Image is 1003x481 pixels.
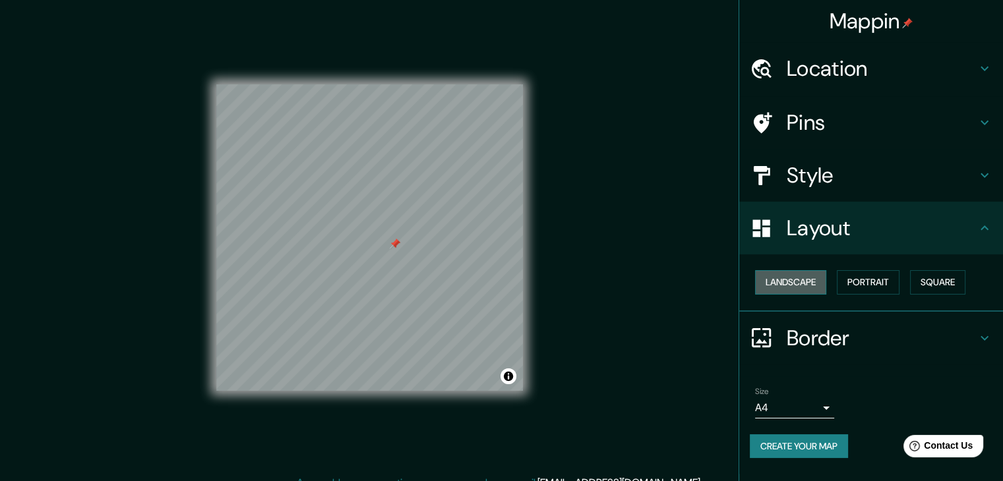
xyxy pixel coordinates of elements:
h4: Border [787,325,977,351]
div: A4 [755,397,834,418]
div: Layout [739,202,1003,254]
img: pin-icon.png [902,18,913,28]
button: Portrait [837,270,899,295]
div: Pins [739,96,1003,149]
div: Style [739,149,1003,202]
label: Size [755,385,769,397]
h4: Style [787,162,977,188]
div: Location [739,42,1003,95]
button: Landscape [755,270,826,295]
h4: Layout [787,215,977,241]
h4: Mappin [830,8,913,34]
button: Square [910,270,965,295]
h4: Location [787,55,977,82]
button: Toggle attribution [501,368,516,384]
iframe: Help widget launcher [886,430,988,467]
div: Border [739,312,1003,364]
button: Create your map [750,434,848,459]
canvas: Map [216,84,523,391]
h4: Pins [787,109,977,136]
